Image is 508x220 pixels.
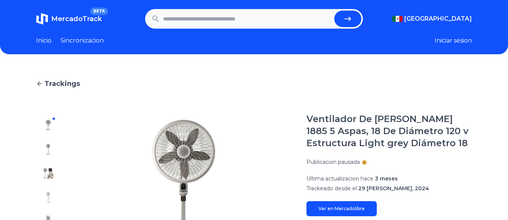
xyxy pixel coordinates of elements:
[36,78,472,89] a: Trackings
[44,78,80,89] span: Trackings
[306,158,360,166] p: Publicacion pausada
[36,36,52,45] a: Inicio
[392,16,403,22] img: Mexico
[306,201,377,216] a: Ver en Mercadolibre
[404,14,472,23] span: [GEOGRAPHIC_DATA]
[36,13,102,25] a: MercadoTrackBETA
[51,15,102,23] span: MercadoTrack
[375,175,398,182] span: 3 meses
[306,175,373,182] span: Ultima actualizacion hace
[392,14,472,23] button: [GEOGRAPHIC_DATA]
[435,36,472,45] button: Iniciar sesion
[42,119,54,131] img: Ventilador De Pie Lasko 1885 5 Aspas, 18 De Diámetro 120 v Estructura Light grey Diámetro 18
[61,36,104,45] a: Sincronizacion
[90,8,108,15] span: BETA
[358,185,429,192] span: 29 [PERSON_NAME], 2024
[42,167,54,179] img: Ventilador De Pie Lasko 1885 5 Aspas, 18 De Diámetro 120 v Estructura Light grey Diámetro 18
[42,143,54,155] img: Ventilador De Pie Lasko 1885 5 Aspas, 18 De Diámetro 120 v Estructura Light grey Diámetro 18
[36,13,48,25] img: MercadoTrack
[306,113,472,149] h1: Ventilador De [PERSON_NAME] 1885 5 Aspas, 18 De Diámetro 120 v Estructura Light grey Diámetro 18
[306,185,357,192] span: Trackeado desde el
[42,191,54,203] img: Ventilador De Pie Lasko 1885 5 Aspas, 18 De Diámetro 120 v Estructura Light grey Diámetro 18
